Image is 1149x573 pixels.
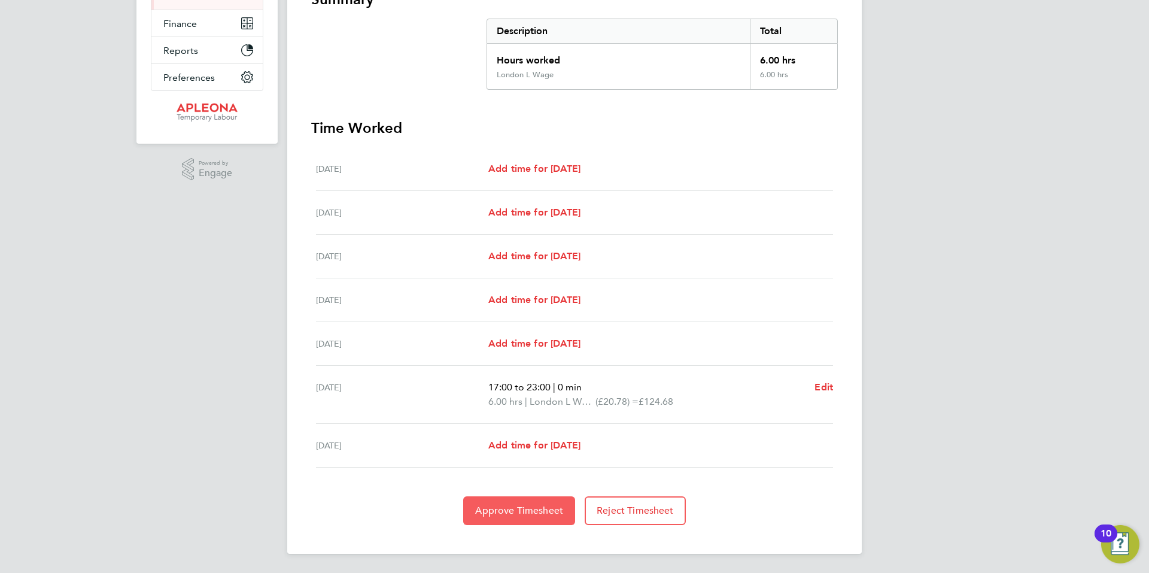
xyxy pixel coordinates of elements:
a: Edit [814,380,833,395]
div: Summary [487,19,838,90]
div: [DATE] [316,293,488,307]
h3: Time Worked [311,119,838,138]
div: 6.00 hrs [750,70,837,89]
span: London L Wage [530,395,595,409]
div: [DATE] [316,336,488,351]
div: [DATE] [316,438,488,453]
span: Reject Timesheet [597,505,674,517]
div: Total [750,19,837,43]
div: [DATE] [316,205,488,220]
a: Add time for [DATE] [488,205,580,220]
a: Add time for [DATE] [488,438,580,453]
a: Add time for [DATE] [488,162,580,176]
button: Preferences [151,64,263,90]
span: 0 min [558,381,582,393]
div: [DATE] [316,380,488,409]
span: Add time for [DATE] [488,439,580,451]
span: Engage [199,168,232,178]
div: 6.00 hrs [750,44,837,70]
a: Add time for [DATE] [488,249,580,263]
button: Reports [151,37,263,63]
span: Add time for [DATE] [488,338,580,349]
span: Approve Timesheet [475,505,563,517]
a: Add time for [DATE] [488,293,580,307]
div: [DATE] [316,249,488,263]
div: 10 [1101,533,1111,549]
span: | [553,381,555,393]
span: Add time for [DATE] [488,294,580,305]
div: Description [487,19,750,43]
div: Hours worked [487,44,750,70]
span: Finance [163,18,197,29]
span: Reports [163,45,198,56]
a: Add time for [DATE] [488,336,580,351]
span: | [525,396,527,407]
span: £124.68 [639,396,673,407]
button: Open Resource Center, 10 new notifications [1101,525,1139,563]
a: Powered byEngage [182,158,233,181]
button: Approve Timesheet [463,496,575,525]
div: London L Wage [497,70,554,80]
img: apleona-logo-retina.png [177,103,238,122]
span: (£20.78) = [595,396,639,407]
div: [DATE] [316,162,488,176]
span: Preferences [163,72,215,83]
span: Add time for [DATE] [488,250,580,262]
button: Finance [151,10,263,37]
a: Go to home page [151,103,263,122]
span: 17:00 to 23:00 [488,381,551,393]
button: Reject Timesheet [585,496,686,525]
span: Add time for [DATE] [488,163,580,174]
span: Powered by [199,158,232,168]
span: Add time for [DATE] [488,207,580,218]
span: Edit [814,381,833,393]
span: 6.00 hrs [488,396,522,407]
